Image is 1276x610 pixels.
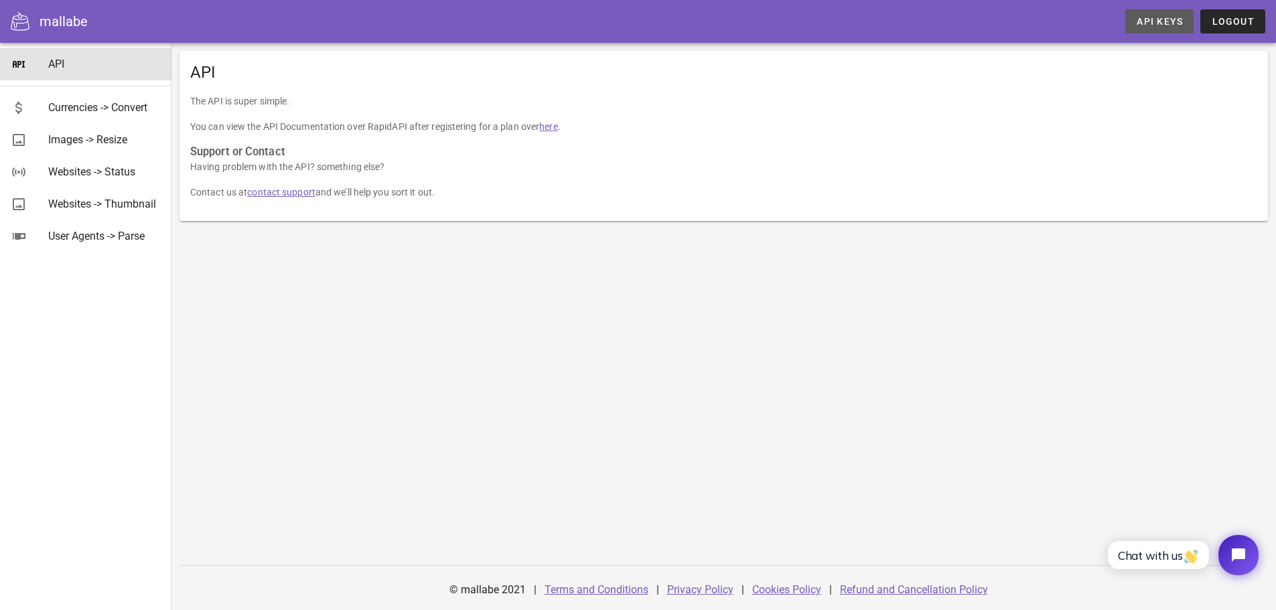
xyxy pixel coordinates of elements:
[741,574,744,606] div: |
[667,583,733,596] a: Privacy Policy
[190,185,1257,200] p: Contact us at and we’ll help you sort it out.
[247,187,315,198] a: contact support
[48,101,161,114] div: Currencies -> Convert
[190,94,1257,108] p: The API is super simple.
[829,574,832,606] div: |
[48,58,161,70] div: API
[48,230,161,242] div: User Agents -> Parse
[1211,16,1255,27] span: Logout
[752,583,821,596] a: Cookies Policy
[840,583,988,596] a: Refund and Cancellation Policy
[1200,9,1265,33] button: Logout
[48,198,161,210] div: Websites -> Thumbnail
[48,133,161,146] div: Images -> Resize
[190,119,1257,134] p: You can view the API Documentation over RapidAPI after registering for a plan over .
[539,121,557,132] a: here
[656,574,659,606] div: |
[40,11,88,31] div: mallabe
[441,574,534,606] div: © mallabe 2021
[180,51,1268,94] div: API
[1136,16,1183,27] span: API Keys
[1125,9,1194,33] a: API Keys
[545,583,648,596] a: Terms and Conditions
[190,145,1257,159] h3: Support or Contact
[1093,524,1270,587] iframe: Tidio Chat
[534,574,537,606] div: |
[190,159,1257,174] p: Having problem with the API? something else?
[48,165,161,178] div: Websites -> Status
